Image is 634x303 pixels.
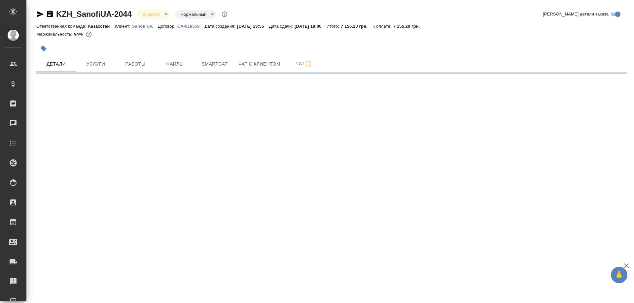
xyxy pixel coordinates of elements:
span: Услуги [80,60,112,68]
button: Нормальный [179,12,208,17]
span: Работы [120,60,151,68]
p: 7 156,20 грн. [393,24,425,29]
p: К оплате: [372,24,393,29]
button: 🙏 [611,267,627,283]
button: В работе [140,12,162,17]
p: Ответственная команда: [36,24,88,29]
p: Итого: [327,24,341,29]
button: Скопировать ссылку [46,10,54,18]
button: Доп статусы указывают на важность/срочность заказа [220,10,229,18]
p: Казахстан [88,24,115,29]
p: Sanofi UA [132,24,158,29]
button: Добавить тэг [36,41,51,56]
span: Детали [40,60,72,68]
p: 7 156,20 грн. [341,24,372,29]
span: Файлы [159,60,191,68]
p: Дата создания: [205,24,237,29]
a: KZH_SanofiUA-2044 [56,10,132,18]
a: CA-019558 [177,23,205,29]
svg: Подписаться [305,60,313,68]
button: 0.00 UAH; 672.00 RUB; [85,30,93,39]
span: 🙏 [614,268,625,282]
div: В работе [137,10,170,19]
span: Чат с клиентом [238,60,280,68]
span: Чат [288,60,320,68]
p: Клиент: [115,24,132,29]
p: [DATE] 13:55 [237,24,269,29]
span: [PERSON_NAME] детали заказа [543,11,609,17]
p: CA-019558 [177,24,205,29]
p: Договор: [158,24,177,29]
p: 94% [74,32,84,37]
span: Smartcat [199,60,230,68]
p: Дата сдачи: [269,24,295,29]
p: Маржинальность: [36,32,74,37]
button: Скопировать ссылку для ЯМессенджера [36,10,44,18]
p: [DATE] 18:00 [295,24,327,29]
a: Sanofi UA [132,23,158,29]
div: В работе [175,10,216,19]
